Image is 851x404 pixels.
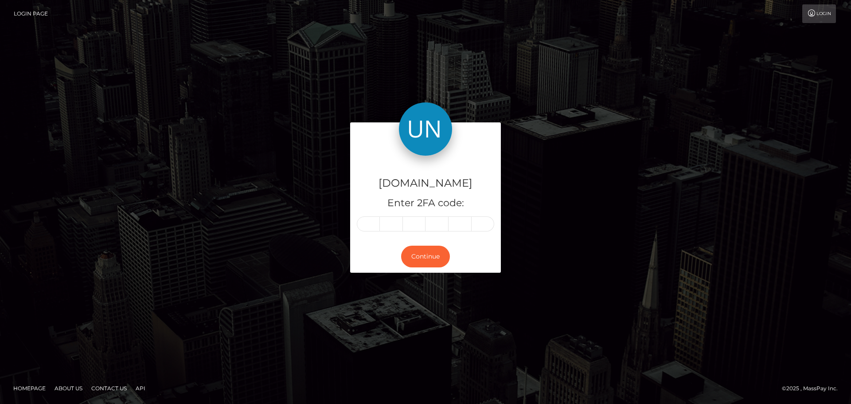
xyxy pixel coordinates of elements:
[782,384,844,393] div: © 2025 , MassPay Inc.
[399,102,452,156] img: Unlockt.me
[10,381,49,395] a: Homepage
[357,196,494,210] h5: Enter 2FA code:
[357,176,494,191] h4: [DOMAIN_NAME]
[802,4,836,23] a: Login
[14,4,48,23] a: Login Page
[132,381,149,395] a: API
[401,246,450,267] button: Continue
[51,381,86,395] a: About Us
[88,381,130,395] a: Contact Us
